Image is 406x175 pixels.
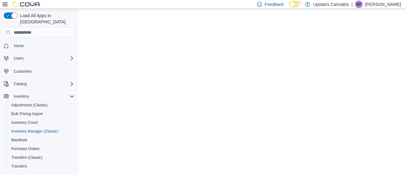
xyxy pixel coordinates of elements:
span: Adjustments (Classic) [9,101,74,109]
img: Cova [12,1,41,7]
button: Users [11,55,26,62]
button: Catalog [11,80,29,88]
button: Transfers [6,162,77,171]
button: Inventory [1,92,77,101]
p: Upstairs Cannabis [313,1,349,8]
button: Inventory Manager (Classic) [6,127,77,136]
a: Purchase Orders [9,145,42,153]
span: Bulk Pricing Import [11,111,43,116]
span: Purchase Orders [11,146,40,151]
button: Transfers (Classic) [6,153,77,162]
button: Inventory Count [6,118,77,127]
span: Catalog [11,80,74,88]
span: Transfers [9,163,74,170]
span: Inventory Count [9,119,74,126]
button: Home [1,41,77,50]
button: Customers [1,66,77,75]
span: Home [11,42,74,50]
p: | [351,1,353,8]
div: Sean Paradis [355,1,363,8]
span: Transfers (Classic) [11,155,42,160]
a: Bulk Pricing Import [9,110,45,118]
button: Users [1,54,77,63]
span: Bulk Pricing Import [9,110,74,118]
span: Inventory Manager (Classic) [11,129,58,134]
span: Users [11,55,74,62]
p: [PERSON_NAME] [365,1,401,8]
a: Transfers (Classic) [9,154,45,161]
span: Home [14,43,24,48]
button: Adjustments (Classic) [6,101,77,109]
a: Transfers [9,163,29,170]
a: Home [11,42,26,50]
span: Feedback [265,1,284,7]
span: Inventory [14,94,29,99]
span: SP [356,1,361,8]
button: Inventory [11,93,32,100]
a: Customers [11,68,34,75]
span: Customers [11,67,74,75]
span: Manifests [11,138,27,143]
a: Inventory Manager (Classic) [9,128,61,135]
span: Inventory Manager (Classic) [9,128,74,135]
span: Adjustments (Classic) [11,103,47,108]
button: Catalog [1,80,77,88]
a: Adjustments (Classic) [9,101,50,109]
span: Load All Apps in [GEOGRAPHIC_DATA] [17,12,74,25]
button: Bulk Pricing Import [6,109,77,118]
span: Users [14,56,23,61]
span: Inventory [11,93,74,100]
input: Dark Mode [289,1,302,7]
span: Transfers [11,164,27,169]
span: Inventory Count [11,120,38,125]
span: Purchase Orders [9,145,74,153]
span: Catalog [14,81,27,86]
span: Customers [14,69,32,74]
a: Inventory Count [9,119,40,126]
a: Manifests [9,136,30,144]
button: Manifests [6,136,77,144]
button: Purchase Orders [6,144,77,153]
span: Transfers (Classic) [9,154,74,161]
span: Manifests [9,136,74,144]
